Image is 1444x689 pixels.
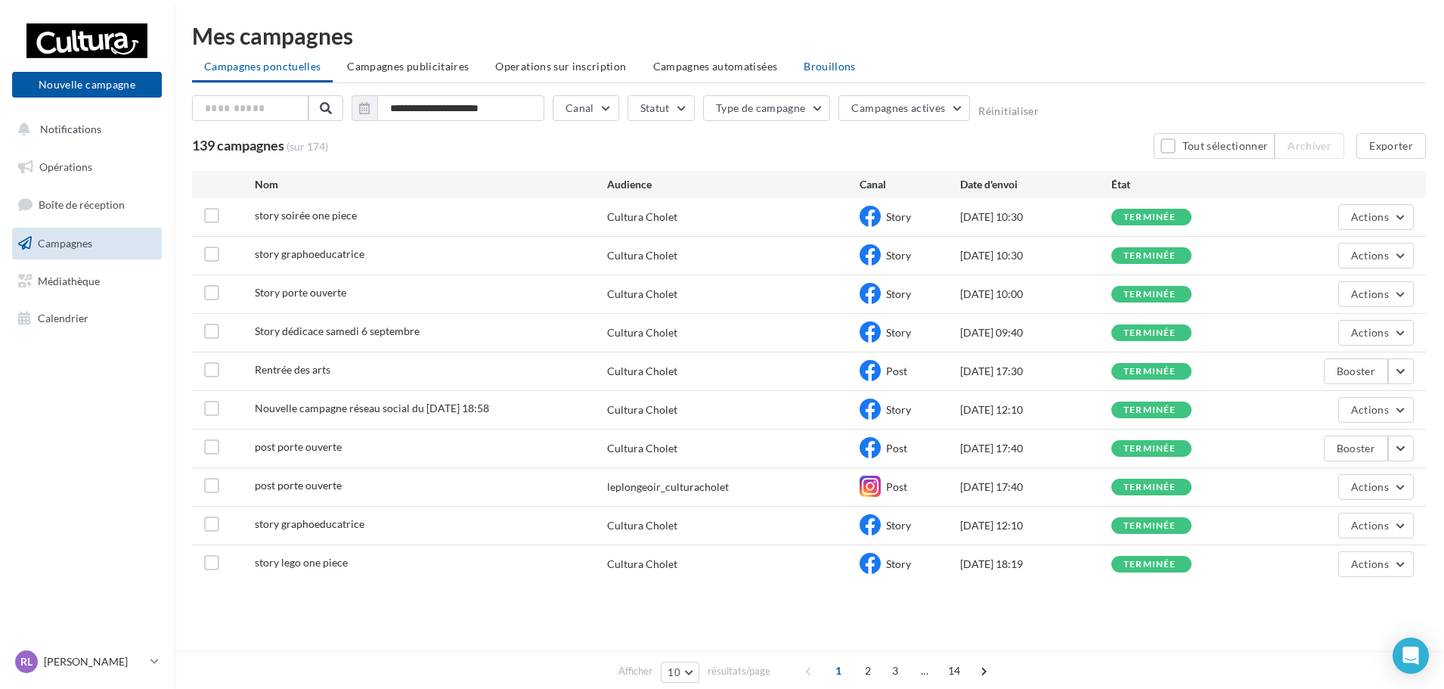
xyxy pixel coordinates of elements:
div: [DATE] 09:40 [960,325,1111,340]
div: terminée [1123,405,1176,415]
div: terminée [1123,251,1176,261]
button: Canal [553,95,619,121]
span: Story dédicace samedi 6 septembre [255,324,420,337]
button: Notifications [9,113,159,145]
span: Brouillons [804,60,856,73]
span: résultats/page [708,664,770,678]
span: Actions [1351,249,1389,262]
button: Tout sélectionner [1154,133,1275,159]
span: Calendrier [38,312,88,324]
div: Canal [860,177,960,192]
div: [DATE] 17:40 [960,441,1111,456]
div: Cultura Cholet [607,518,677,533]
div: terminée [1123,213,1176,222]
div: Cultura Cholet [607,364,677,379]
div: terminée [1123,560,1176,570]
span: 14 [942,659,967,683]
div: [DATE] 18:19 [960,557,1111,572]
span: Story [886,403,911,416]
button: Actions [1338,474,1414,500]
div: Cultura Cholet [607,248,677,263]
span: 139 campagnes [192,137,284,154]
div: Cultura Cholet [607,402,677,417]
span: Nouvelle campagne réseau social du 04-09-2025 18:58 [255,402,489,414]
div: Date d'envoi [960,177,1111,192]
span: (sur 174) [287,139,328,154]
a: Boîte de réception [9,188,165,221]
button: Campagnes actives [838,95,970,121]
span: post porte ouverte [255,479,342,492]
div: Cultura Cholet [607,325,677,340]
button: Réinitialiser [978,105,1039,117]
span: Campagnes actives [851,101,945,114]
div: terminée [1123,328,1176,338]
span: Campagnes publicitaires [347,60,469,73]
span: Story [886,210,911,223]
a: Rl [PERSON_NAME] [12,647,162,676]
div: Cultura Cholet [607,557,677,572]
a: Opérations [9,151,165,183]
span: Actions [1351,480,1389,493]
div: terminée [1123,483,1176,492]
span: Story [886,326,911,339]
span: Campagnes [38,237,92,250]
span: Actions [1351,557,1389,570]
span: Actions [1351,326,1389,339]
span: Rentrée des arts [255,363,330,376]
button: 10 [661,662,699,683]
div: [DATE] 12:10 [960,402,1111,417]
div: [DATE] 12:10 [960,518,1111,533]
span: Post [886,365,907,377]
div: Nom [255,177,608,192]
span: Opérations [39,160,92,173]
p: [PERSON_NAME] [44,654,144,669]
span: Boîte de réception [39,198,125,211]
span: Story [886,519,911,532]
span: Post [886,480,907,493]
span: post porte ouverte [255,440,342,453]
span: 1 [826,659,851,683]
span: story graphoeducatrice [255,247,364,260]
div: [DATE] 10:30 [960,209,1111,225]
span: Rl [20,654,33,669]
button: Actions [1338,513,1414,538]
a: Médiathèque [9,265,165,297]
span: Afficher [618,664,652,678]
div: terminée [1123,521,1176,531]
button: Archiver [1275,133,1344,159]
span: story soirée one piece [255,209,357,222]
span: Actions [1351,519,1389,532]
button: Actions [1338,243,1414,268]
span: Médiathèque [38,274,100,287]
div: terminée [1123,367,1176,377]
div: État [1111,177,1263,192]
div: [DATE] 10:30 [960,248,1111,263]
span: Story porte ouverte [255,286,346,299]
div: Mes campagnes [192,24,1426,47]
div: [DATE] 17:30 [960,364,1111,379]
span: 10 [668,666,680,678]
span: Post [886,442,907,455]
span: Story [886,557,911,570]
button: Booster [1324,358,1388,384]
button: Actions [1338,281,1414,307]
span: Actions [1351,403,1389,416]
span: 3 [883,659,907,683]
button: Nouvelle campagne [12,72,162,98]
span: Notifications [40,123,101,135]
span: Actions [1351,287,1389,300]
span: Story [886,287,911,300]
span: story graphoeducatrice [255,517,364,530]
span: Operations sur inscription [495,60,626,73]
div: Cultura Cholet [607,441,677,456]
span: Story [886,249,911,262]
span: Actions [1351,210,1389,223]
span: Campagnes automatisées [653,60,778,73]
a: Calendrier [9,303,165,334]
div: terminée [1123,290,1176,299]
div: Open Intercom Messenger [1393,638,1429,674]
span: 2 [856,659,880,683]
button: Statut [627,95,695,121]
button: Type de campagne [703,95,831,121]
button: Actions [1338,204,1414,230]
